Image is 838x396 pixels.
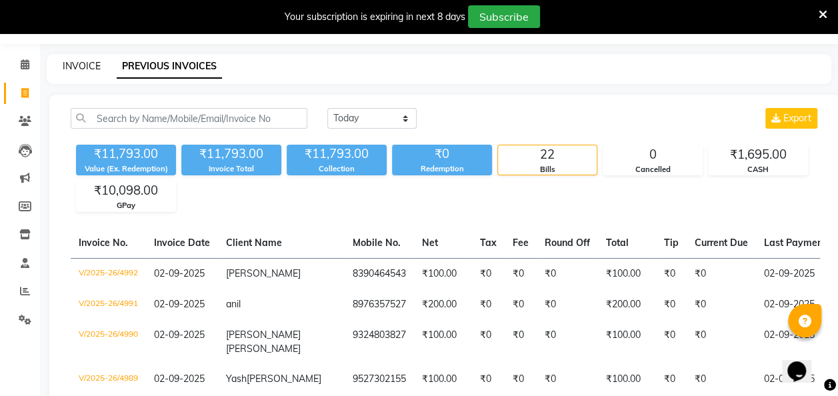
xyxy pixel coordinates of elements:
[226,237,282,249] span: Client Name
[783,112,811,124] span: Export
[537,320,598,364] td: ₹0
[606,237,629,249] span: Total
[656,258,687,289] td: ₹0
[154,329,205,341] span: 02-09-2025
[76,145,176,163] div: ₹11,793.00
[71,289,146,320] td: V/2025-26/4991
[414,289,472,320] td: ₹200.00
[505,289,537,320] td: ₹0
[247,373,321,385] span: [PERSON_NAME]
[414,258,472,289] td: ₹100.00
[472,258,505,289] td: ₹0
[472,320,505,364] td: ₹0
[545,237,590,249] span: Round Off
[226,343,301,355] span: [PERSON_NAME]
[537,289,598,320] td: ₹0
[71,108,307,129] input: Search by Name/Mobile/Email/Invoice No
[285,10,465,24] div: Your subscription is expiring in next 8 days
[598,320,656,364] td: ₹100.00
[498,164,597,175] div: Bills
[603,145,702,164] div: 0
[598,258,656,289] td: ₹100.00
[181,145,281,163] div: ₹11,793.00
[664,237,679,249] span: Tip
[598,364,656,395] td: ₹100.00
[598,289,656,320] td: ₹200.00
[468,5,540,28] button: Subscribe
[345,364,414,395] td: 9527302155
[154,373,205,385] span: 02-09-2025
[77,200,175,211] div: GPay
[472,364,505,395] td: ₹0
[414,364,472,395] td: ₹100.00
[392,163,492,175] div: Redemption
[226,298,241,310] span: anil
[63,60,101,72] a: INVOICE
[71,258,146,289] td: V/2025-26/4992
[345,289,414,320] td: 8976357527
[782,343,825,383] iframe: chat widget
[181,163,281,175] div: Invoice Total
[656,289,687,320] td: ₹0
[505,364,537,395] td: ₹0
[345,320,414,364] td: 9324803827
[695,237,748,249] span: Current Due
[422,237,438,249] span: Net
[79,237,128,249] span: Invoice No.
[392,145,492,163] div: ₹0
[353,237,401,249] span: Mobile No.
[537,258,598,289] td: ₹0
[687,258,756,289] td: ₹0
[656,364,687,395] td: ₹0
[77,181,175,200] div: ₹10,098.00
[513,237,529,249] span: Fee
[71,364,146,395] td: V/2025-26/4989
[687,320,756,364] td: ₹0
[71,320,146,364] td: V/2025-26/4990
[480,237,497,249] span: Tax
[226,329,301,341] span: [PERSON_NAME]
[505,320,537,364] td: ₹0
[537,364,598,395] td: ₹0
[709,145,807,164] div: ₹1,695.00
[226,267,301,279] span: [PERSON_NAME]
[226,373,247,385] span: Yash
[154,237,210,249] span: Invoice Date
[472,289,505,320] td: ₹0
[687,364,756,395] td: ₹0
[117,55,222,79] a: PREVIOUS INVOICES
[498,145,597,164] div: 22
[287,145,387,163] div: ₹11,793.00
[287,163,387,175] div: Collection
[345,258,414,289] td: 8390464543
[505,258,537,289] td: ₹0
[709,164,807,175] div: CASH
[414,320,472,364] td: ₹100.00
[76,163,176,175] div: Value (Ex. Redemption)
[154,267,205,279] span: 02-09-2025
[656,320,687,364] td: ₹0
[765,108,817,129] button: Export
[687,289,756,320] td: ₹0
[154,298,205,310] span: 02-09-2025
[603,164,702,175] div: Cancelled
